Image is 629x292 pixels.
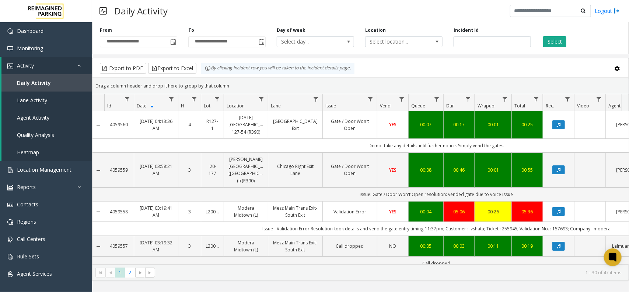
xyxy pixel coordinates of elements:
[228,156,263,184] a: [PERSON_NAME][GEOGRAPHIC_DATA] ([GEOGRAPHIC_DATA]) (I) (R390)
[448,208,470,215] a: 05:06
[92,244,104,250] a: Collapse Details
[382,208,404,215] a: YES
[135,268,145,278] span: Go to the next page
[366,94,375,104] a: Issue Filter Menu
[109,166,129,174] a: 4059559
[17,218,36,225] span: Regions
[139,118,174,132] a: [DATE] 04:13:36 AM
[448,121,470,128] a: 00:17
[382,121,404,128] a: YES
[181,103,184,109] span: H
[109,208,129,215] a: 4059558
[413,208,439,215] a: 00:04
[205,65,211,71] img: infoIcon.svg
[1,74,92,92] a: Daily Activity
[109,243,129,250] a: 4059557
[1,57,92,74] a: Activity
[17,183,36,190] span: Reports
[17,149,39,156] span: Heatmap
[206,243,219,250] a: L20000500
[1,126,92,144] a: Quality Analysis
[257,37,265,47] span: Toggle popup
[7,185,13,190] img: 'icon'
[139,163,174,177] a: [DATE] 03:58:21 AM
[563,94,573,104] a: Rec. Filter Menu
[327,163,373,177] a: Gate / Door Won't Open
[206,163,219,177] a: I20-177
[454,27,479,34] label: Incident Id
[109,121,129,128] a: 4059560
[188,27,194,34] label: To
[413,243,439,250] a: 00:05
[389,243,396,249] span: NO
[183,208,196,215] a: 3
[92,94,629,264] div: Data table
[1,92,92,109] a: Lane Activity
[7,202,13,208] img: 'icon'
[366,37,427,47] span: Select location...
[516,121,538,128] a: 00:25
[500,94,510,104] a: Wrapup Filter Menu
[122,94,132,104] a: Id Filter Menu
[411,103,425,109] span: Queue
[413,166,439,174] a: 00:08
[17,131,54,138] span: Quality Analysis
[169,37,177,47] span: Toggle popup
[327,208,373,215] a: Validation Error
[183,121,196,128] a: 4
[17,62,34,69] span: Activity
[189,94,199,104] a: H Filter Menu
[389,167,396,173] span: YES
[7,167,13,173] img: 'icon'
[327,243,373,250] a: Call dropped
[397,94,407,104] a: Vend Filter Menu
[413,121,439,128] div: 00:07
[147,270,153,276] span: Go to the last page
[1,144,92,161] a: Heatmap
[594,94,604,104] a: Video Filter Menu
[160,269,621,276] kendo-pager-info: 1 - 30 of 47 items
[479,243,507,250] a: 00:11
[448,243,470,250] div: 00:03
[516,243,538,250] a: 00:19
[100,63,146,74] button: Export to PDF
[277,27,305,34] label: Day of week
[479,166,507,174] a: 00:01
[92,122,104,128] a: Collapse Details
[139,205,174,219] a: [DATE] 03:19:41 AM
[125,268,135,278] span: Page 2
[531,94,541,104] a: Total Filter Menu
[7,237,13,243] img: 'icon'
[228,239,263,253] a: Modera Midtown (L)
[448,166,470,174] div: 00:46
[382,243,404,250] a: NO
[17,45,43,52] span: Monitoring
[516,208,538,215] a: 05:36
[273,118,318,132] a: [GEOGRAPHIC_DATA] Exit
[7,254,13,260] img: 'icon'
[92,168,104,174] a: Collapse Details
[325,103,336,109] span: Issue
[479,208,507,215] a: 00:26
[206,208,219,215] a: L20000500
[7,271,13,277] img: 'icon'
[204,103,210,109] span: Lot
[595,7,620,15] a: Logout
[516,166,538,174] div: 00:55
[17,270,52,277] span: Agent Services
[183,166,196,174] a: 3
[17,166,71,173] span: Location Management
[17,201,38,208] span: Contacts
[100,27,112,34] label: From
[273,239,318,253] a: Mezz Main Trans Exit- South Exit
[1,109,92,126] a: Agent Activity
[271,103,281,109] span: Lane
[145,268,155,278] span: Go to the last page
[7,28,13,34] img: 'icon'
[365,27,386,34] label: Location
